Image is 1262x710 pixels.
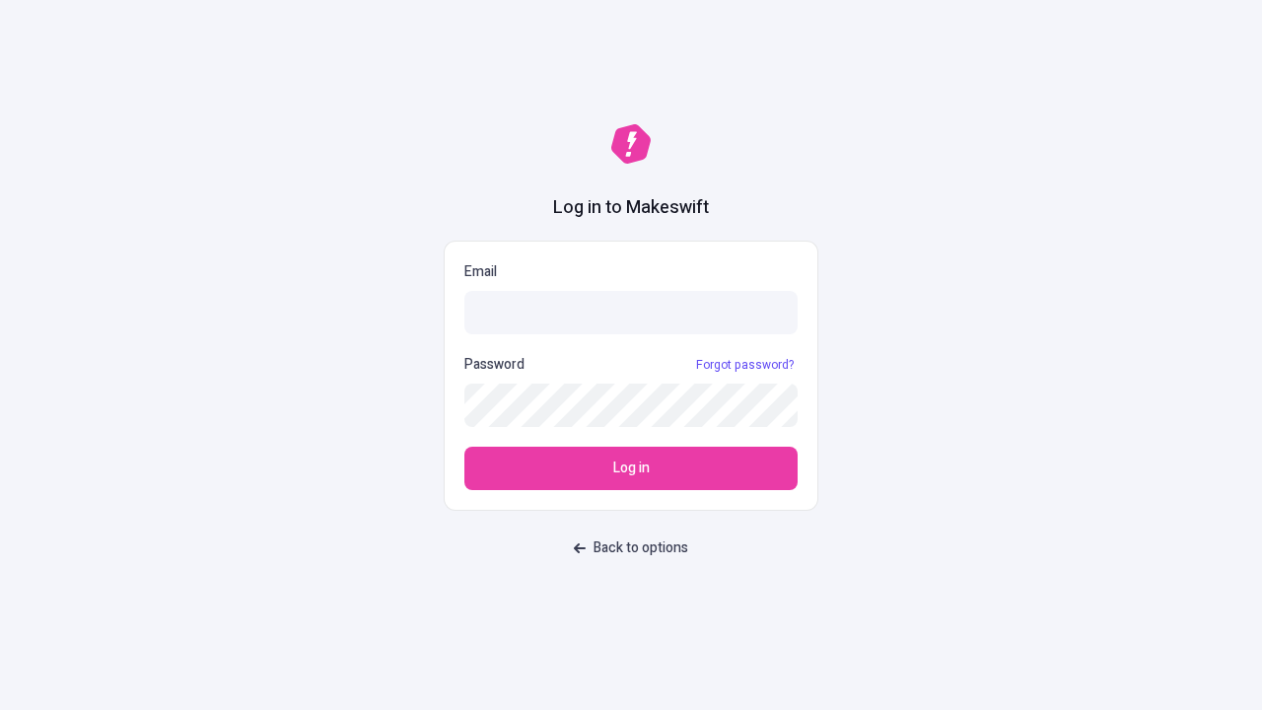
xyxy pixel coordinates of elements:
[464,291,798,334] input: Email
[562,531,700,566] button: Back to options
[464,261,798,283] p: Email
[464,354,525,376] p: Password
[613,458,650,479] span: Log in
[594,537,688,559] span: Back to options
[692,357,798,373] a: Forgot password?
[553,195,709,221] h1: Log in to Makeswift
[464,447,798,490] button: Log in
